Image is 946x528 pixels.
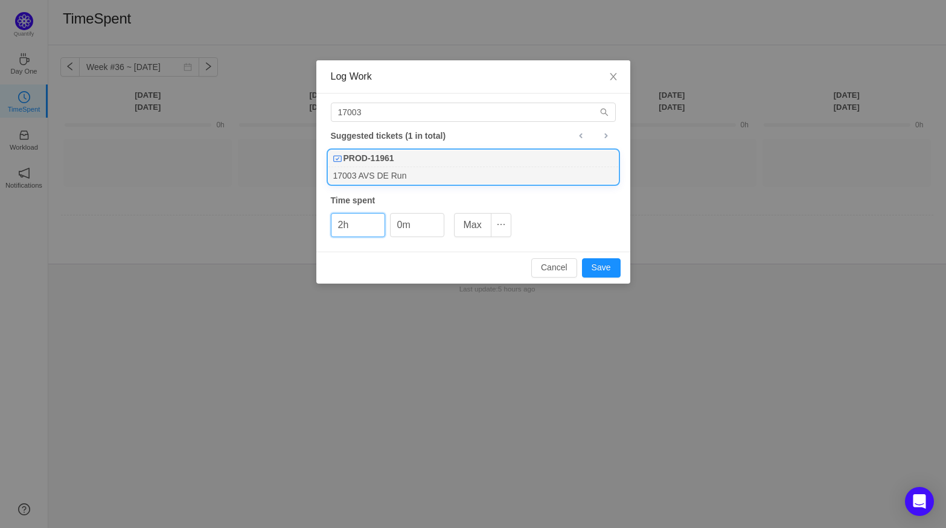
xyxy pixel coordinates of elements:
i: icon: search [600,108,609,116]
button: Cancel [531,258,577,278]
div: Open Intercom Messenger [905,487,934,516]
i: icon: close [609,72,618,81]
b: PROD-11961 [344,152,394,165]
button: Save [582,258,621,278]
button: Max [454,213,491,237]
input: Search [331,103,616,122]
div: Log Work [331,70,616,83]
div: 17003 AVS DE Run [328,167,618,183]
div: Time spent [331,194,616,207]
img: 10300 [333,154,342,163]
div: Suggested tickets (1 in total) [331,128,616,144]
button: Close [596,60,630,94]
button: icon: ellipsis [491,213,511,237]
